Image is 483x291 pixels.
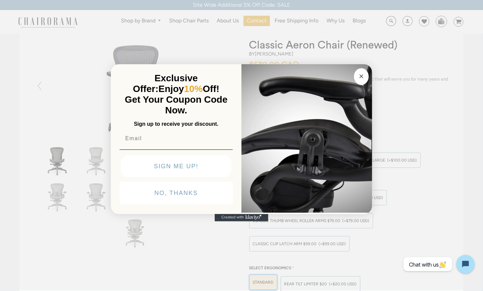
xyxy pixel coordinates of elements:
[120,182,233,204] button: NO, THANKS
[125,94,228,115] span: Get Your Coupon Code Now.
[354,68,369,85] button: Close dialog
[158,84,219,94] span: Enjoy Off!
[120,132,233,145] input: Email
[215,213,268,221] a: Created with Klaviyo - opens in a new tab
[184,84,203,94] span: 10%
[121,155,231,177] button: SIGN ME UP!
[133,73,198,94] span: Exclusive Offer:
[241,63,372,213] img: 92d77583-a095-41f6-84e7-858462e0427a.jpeg
[134,121,218,127] span: Sign up to receive your discount.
